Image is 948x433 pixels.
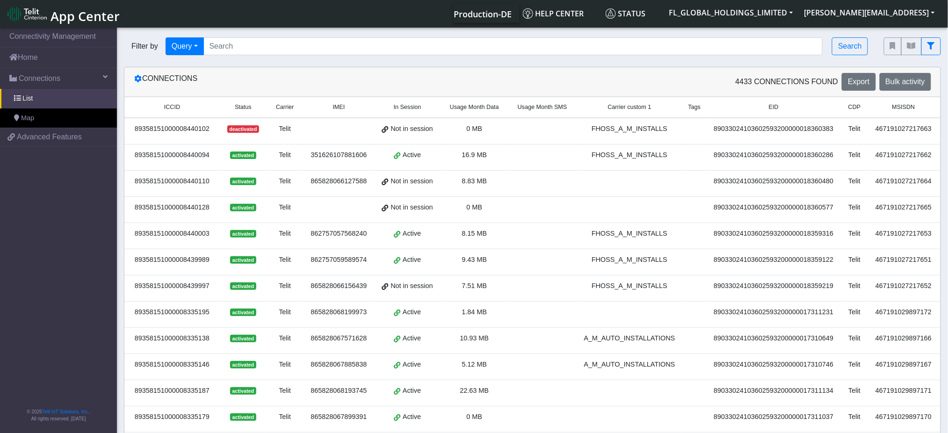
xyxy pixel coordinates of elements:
div: 467191029897171 [874,386,934,396]
div: 467191029897170 [874,412,934,422]
div: 89033024103602593200000018359316 [712,229,835,239]
span: Active [403,150,421,160]
div: Connections [127,73,533,91]
div: 89033024103602593200000018359122 [712,255,835,265]
div: Telit [272,412,297,422]
button: FL_GLOBAL_HOLDINGS_LIMITED [664,4,799,21]
span: Status [606,8,646,19]
span: Telit [848,177,861,185]
span: Tags [688,103,701,112]
div: 467191029897167 [874,360,934,370]
div: 862757059589574 [309,255,369,265]
span: activated [230,230,256,238]
span: 5.12 MB [462,361,487,368]
span: 22.63 MB [460,387,489,394]
div: 89358151000008439997 [130,281,214,291]
div: 89358151000008439989 [130,255,214,265]
span: MSISDN [892,103,915,112]
input: Search... [203,37,823,55]
div: 865828068199973 [309,307,369,318]
div: 89358151000008335138 [130,333,214,344]
span: List [22,94,33,104]
span: CDP [848,103,861,112]
span: activated [230,309,256,316]
div: fitlers menu [884,37,941,55]
div: 89358151000008335179 [130,412,214,422]
div: 467191027217665 [874,202,934,213]
span: 8.83 MB [462,177,487,185]
span: Filter by [124,41,166,52]
span: Usage Month SMS [518,103,567,112]
div: 89033024103602593200000017311134 [712,386,835,396]
div: FHOSS_A_M_INSTALLS [582,229,677,239]
button: Bulk activity [880,73,931,91]
div: Telit [272,333,297,344]
span: Usage Month Data [450,103,499,112]
span: activated [230,335,256,342]
span: Active [403,229,421,239]
span: Telit [848,361,861,368]
span: Carrier [276,103,294,112]
div: Telit [272,202,297,213]
span: 0 MB [467,203,483,211]
span: EID [769,103,779,112]
div: 89033024103602593200000017311231 [712,307,835,318]
div: 467191027217663 [874,124,934,134]
div: Telit [272,150,297,160]
span: Telit [848,151,861,159]
div: 89358151000008440110 [130,176,214,187]
div: 89358151000008440128 [130,202,214,213]
span: IMEI [333,103,345,112]
span: Advanced Features [17,131,82,143]
span: Active [403,360,421,370]
span: Map [21,113,34,123]
span: Not in session [391,176,433,187]
span: Bulk activity [886,78,925,86]
span: Status [235,103,252,112]
div: 89033024103602593200000018359219 [712,281,835,291]
div: 89033024103602593200000018360383 [712,124,835,134]
a: App Center [7,4,118,24]
div: 89358151000008440003 [130,229,214,239]
div: 89033024103602593200000017310649 [712,333,835,344]
div: FHOSS_A_M_INSTALLS [582,150,677,160]
span: Export [848,78,869,86]
img: knowledge.svg [523,8,533,19]
span: 1.84 MB [462,308,487,316]
button: Search [832,37,868,55]
button: [PERSON_NAME][EMAIL_ADDRESS] [799,4,941,21]
span: Telit [848,230,861,237]
span: activated [230,413,256,421]
span: activated [230,361,256,368]
span: Active [403,386,421,396]
div: 865828067571628 [309,333,369,344]
button: Export [842,73,876,91]
div: 89033024103602593200000017311037 [712,412,835,422]
span: Active [403,412,421,422]
div: 89358151000008335195 [130,307,214,318]
div: Telit [272,386,297,396]
span: Active [403,333,421,344]
div: 467191029897172 [874,307,934,318]
span: Not in session [391,281,433,291]
span: activated [230,152,256,159]
span: 0 MB [467,413,483,420]
span: 10.93 MB [460,334,489,342]
span: Not in session [391,202,433,213]
span: deactivated [227,125,259,133]
div: 467191027217653 [874,229,934,239]
div: Telit [272,281,297,291]
span: activated [230,204,256,211]
span: Telit [848,125,861,132]
span: Carrier custom 1 [608,103,651,112]
img: logo-telit-cinterion-gw-new.png [7,7,47,22]
span: Connections [19,73,60,84]
div: 351626107881606 [309,150,369,160]
div: A_M_AUTO_INSTALLATIONS [582,360,677,370]
div: Telit [272,124,297,134]
div: 89358151000008440102 [130,124,214,134]
span: activated [230,178,256,185]
span: Help center [523,8,584,19]
div: 467191027217662 [874,150,934,160]
div: 89033024103602593200000018360286 [712,150,835,160]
